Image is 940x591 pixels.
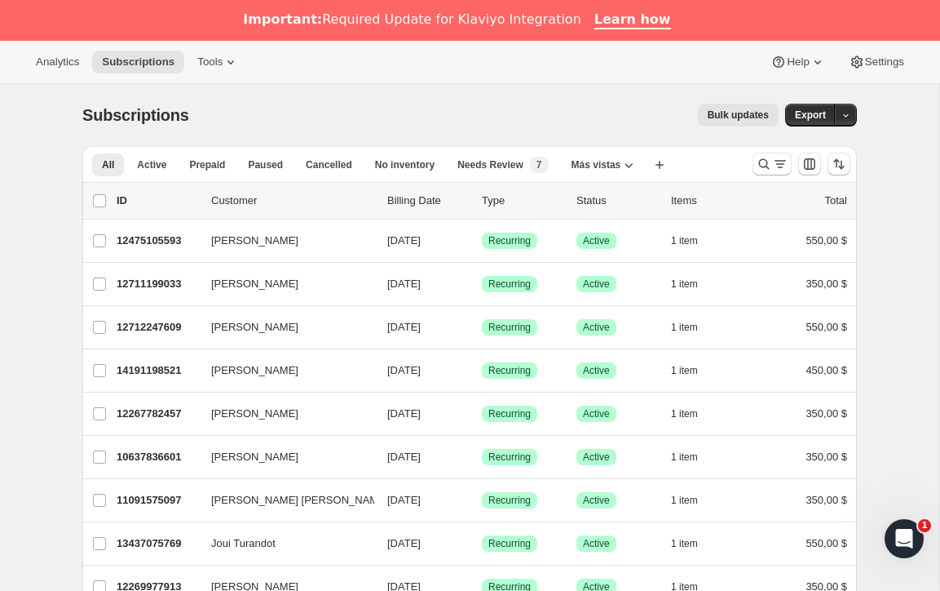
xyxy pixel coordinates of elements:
span: 1 item [671,234,698,247]
span: [PERSON_NAME] [211,449,298,465]
p: 10637836601 [117,449,198,465]
span: All [102,158,114,171]
b: Important: [243,11,322,27]
button: 1 item [671,316,716,339]
p: 14191198521 [117,362,198,379]
span: 1 item [671,494,698,507]
span: Recurring [488,407,531,420]
iframe: Intercom live chat [885,519,924,558]
span: No inventory [375,158,435,171]
button: [PERSON_NAME] [201,271,364,297]
span: Bulk updates [708,109,769,122]
button: Buscar y filtrar resultados [752,153,792,176]
span: Settings [865,56,904,69]
span: Export [795,109,826,122]
span: [DATE] [387,494,421,506]
button: 1 item [671,446,716,469]
span: 550,00 $ [805,321,847,333]
div: 13437075769Joui Turandot[DATE]LogradoRecurringLogradoActive1 item550,00 $ [117,532,847,555]
div: Type [482,193,563,209]
span: 1 item [671,407,698,420]
button: Joui Turandot [201,531,364,557]
button: Más vistas [562,153,644,176]
span: [PERSON_NAME] [211,319,298,335]
span: Recurring [488,364,531,377]
button: Export [785,104,836,127]
span: 350,00 $ [805,278,847,290]
button: Personalizar el orden y la visibilidad de las columnas de la tabla [798,153,821,176]
p: ID [117,193,198,209]
button: [PERSON_NAME] [201,228,364,254]
span: 1 [918,519,931,532]
span: Help [787,56,809,69]
p: Total [825,193,847,209]
span: Recurring [488,321,531,334]
span: 350,00 $ [805,407,847,420]
button: [PERSON_NAME] [PERSON_NAME] [201,487,364,513]
span: [PERSON_NAME] [211,276,298,292]
p: 13437075769 [117,535,198,552]
button: 1 item [671,359,716,382]
span: 7 [536,158,542,171]
button: Analytics [26,51,89,73]
span: 450,00 $ [805,364,847,376]
span: Active [583,537,610,550]
span: Active [583,494,610,507]
div: 12475105593[PERSON_NAME][DATE]LogradoRecurringLogradoActive1 item550,00 $ [117,229,847,252]
span: Subscriptions [102,56,174,69]
span: Analytics [36,56,79,69]
span: 550,00 $ [805,234,847,247]
span: [PERSON_NAME] [PERSON_NAME] [211,492,388,509]
p: Status [576,193,658,209]
p: 11091575097 [117,492,198,509]
span: Prepaid [189,158,225,171]
span: [PERSON_NAME] [211,233,298,249]
div: 12267782457[PERSON_NAME][DATE]LogradoRecurringLogradoActive1 item350,00 $ [117,402,847,425]
button: Crear vista nueva [647,153,673,176]
a: Learn how [594,11,671,29]
span: Recurring [488,278,531,291]
button: Tools [188,51,249,73]
button: 1 item [671,532,716,555]
div: Items [671,193,752,209]
div: 12712247609[PERSON_NAME][DATE]LogradoRecurringLogradoActive1 item550,00 $ [117,316,847,339]
span: 350,00 $ [805,494,847,506]
p: 12712247609 [117,319,198,335]
button: Settings [839,51,914,73]
span: Active [583,407,610,420]
span: 1 item [671,364,698,377]
span: Active [583,278,610,291]
span: [DATE] [387,537,421,549]
div: Required Update for Klaviyo Integration [243,11,580,28]
span: Active [583,364,610,377]
span: Tools [197,56,223,69]
span: [DATE] [387,234,421,247]
div: 11091575097[PERSON_NAME] [PERSON_NAME][DATE]LogradoRecurringLogradoActive1 item350,00 $ [117,489,847,512]
span: [PERSON_NAME] [211,406,298,422]
span: [DATE] [387,364,421,376]
p: 12475105593 [117,233,198,249]
span: Active [583,451,610,464]
button: [PERSON_NAME] [201,401,364,427]
span: [DATE] [387,451,421,463]
span: Recurring [488,234,531,247]
p: Customer [211,193,374,209]
span: Subscriptions [82,106,189,124]
span: Active [583,234,610,247]
button: [PERSON_NAME] [201,314,364,340]
span: [DATE] [387,278,421,290]
span: 1 item [671,537,698,550]
div: IDCustomerBilling DateTypeStatusItemsTotal [117,193,847,209]
div: 12711199033[PERSON_NAME][DATE]LogradoRecurringLogradoActive1 item350,00 $ [117,273,847,295]
div: 10637836601[PERSON_NAME][DATE]LogradoRecurringLogradoActive1 item350,00 $ [117,446,847,469]
span: [PERSON_NAME] [211,362,298,379]
span: Recurring [488,451,531,464]
button: 1 item [671,489,716,512]
p: Billing Date [387,193,469,209]
span: Paused [248,158,283,171]
span: [DATE] [387,321,421,333]
button: [PERSON_NAME] [201,358,364,384]
span: Más vistas [572,158,621,171]
button: Subscriptions [92,51,184,73]
button: Bulk updates [698,104,779,127]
